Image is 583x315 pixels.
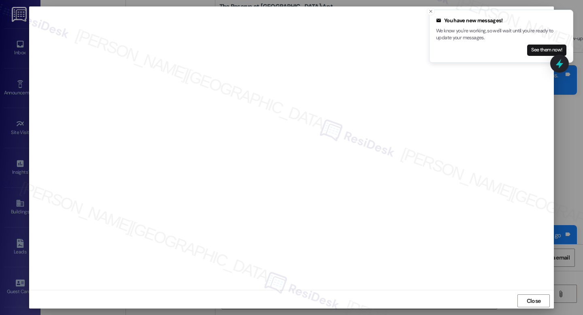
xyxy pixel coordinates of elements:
[436,17,566,25] div: You have new messages!
[427,7,435,15] button: Close toast
[527,45,566,56] button: See them now!
[33,11,550,286] iframe: retool
[527,297,541,305] span: Close
[436,28,566,42] p: We know you're working, so we'll wait until you're ready to update your messages.
[517,294,550,307] button: Close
